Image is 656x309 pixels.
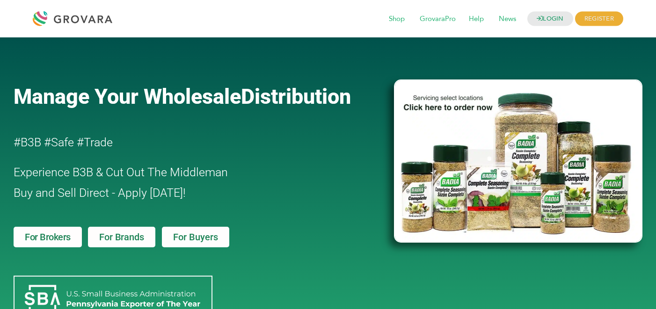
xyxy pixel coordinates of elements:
[241,84,351,109] span: Distribution
[492,14,523,24] a: News
[14,165,228,179] span: Experience B3B & Cut Out The Middleman
[462,10,490,28] span: Help
[14,84,379,109] a: Manage Your WholesaleDistribution
[413,10,462,28] span: GrovaraPro
[382,10,411,28] span: Shop
[382,14,411,24] a: Shop
[14,227,82,247] a: For Brokers
[527,12,573,26] a: LOGIN
[25,232,71,242] span: For Brokers
[14,84,241,109] span: Manage Your Wholesale
[14,132,340,153] h2: #B3B #Safe #Trade
[14,186,186,200] span: Buy and Sell Direct - Apply [DATE]!
[99,232,144,242] span: For Brands
[575,12,623,26] span: REGISTER
[413,14,462,24] a: GrovaraPro
[173,232,218,242] span: For Buyers
[462,14,490,24] a: Help
[88,227,155,247] a: For Brands
[162,227,229,247] a: For Buyers
[492,10,523,28] span: News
